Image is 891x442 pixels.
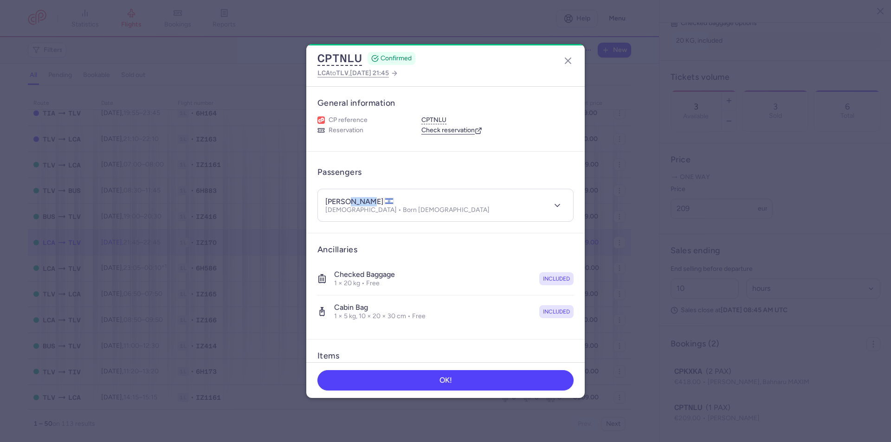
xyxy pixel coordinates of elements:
[381,54,412,63] span: CONFIRMED
[334,270,395,279] h4: Checked baggage
[439,376,452,384] span: OK!
[317,370,574,391] button: OK!
[317,98,574,109] h3: General information
[317,351,339,361] h3: Items
[350,69,389,77] span: [DATE] 21:45
[317,67,398,79] a: LCAtoTLV,[DATE] 21:45
[325,197,394,206] h4: [PERSON_NAME]
[421,126,482,135] a: Check reservation
[317,69,330,77] span: LCA
[334,303,426,312] h4: Cabin bag
[325,206,490,214] p: [DEMOGRAPHIC_DATA] • Born [DEMOGRAPHIC_DATA]
[317,51,362,65] button: CPTNLU
[543,307,570,316] span: included
[317,116,325,124] figure: 1L airline logo
[334,312,426,320] p: 1 × 5 kg, 10 × 20 × 30 cm • Free
[334,279,395,288] p: 1 × 20 kg • Free
[317,244,574,255] h3: Ancillaries
[317,167,362,178] h3: Passengers
[329,126,363,135] span: Reservation
[329,116,368,124] span: CP reference
[336,69,349,77] span: TLV
[543,274,570,283] span: included
[421,116,446,124] button: CPTNLU
[317,67,389,79] span: to ,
